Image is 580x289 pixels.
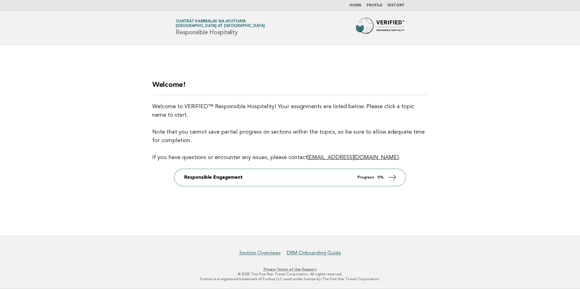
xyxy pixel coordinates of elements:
a: Terms of Use [277,267,301,271]
a: DRM Onboarding Guide [287,250,341,256]
p: · · [104,267,476,272]
a: History [387,4,404,7]
h1: Responsible Hospitality [176,20,265,35]
p: Forbes is a registered trademark of Forbes LLC used under license by The Five Star Travel Corpora... [104,277,476,281]
span: [GEOGRAPHIC_DATA] at [GEOGRAPHIC_DATA] [176,24,265,28]
em: Progress: [357,175,375,179]
img: Forbes Travel Guide [356,18,404,37]
a: Profile [366,4,383,7]
a: Chatrat Kammalas Na Ayuthaya[GEOGRAPHIC_DATA] at [GEOGRAPHIC_DATA] [176,19,265,28]
a: Support [302,267,317,271]
p: Welcome to VERIFIED™ Responsible Hospitality! Your assignments are listed below. Please click a t... [152,102,428,162]
p: © 2025 The Five Star Travel Corporation. All rights reserved. [104,272,476,277]
a: Responsible Engagement Progress: 0% [174,169,406,186]
a: Section Overviews [239,250,281,256]
h2: Welcome! [152,80,428,95]
strong: 0% [377,175,384,179]
a: Home [349,4,362,7]
a: [EMAIL_ADDRESS][DOMAIN_NAME] [308,155,399,160]
a: Privacy [264,267,276,271]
